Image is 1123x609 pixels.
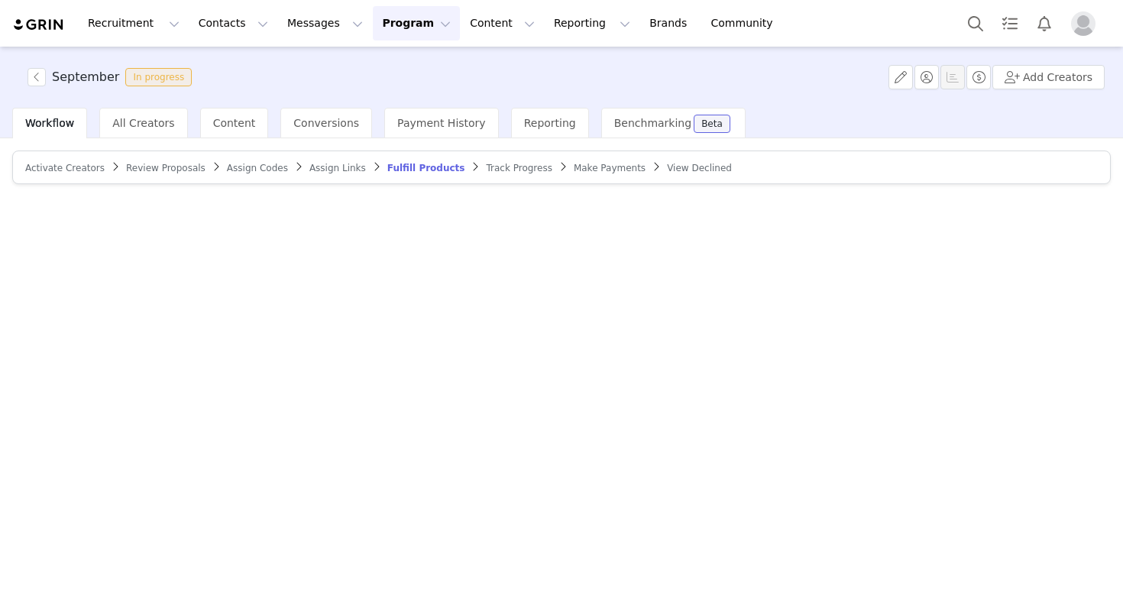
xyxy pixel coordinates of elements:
[545,6,639,40] button: Reporting
[461,6,544,40] button: Content
[278,6,372,40] button: Messages
[189,6,277,40] button: Contacts
[574,163,646,173] span: Make Payments
[28,68,198,86] span: [object Object]
[640,6,701,40] a: Brands
[486,163,552,173] span: Track Progress
[126,163,206,173] span: Review Proposals
[112,117,174,129] span: All Creators
[25,117,74,129] span: Workflow
[387,163,465,173] span: Fulfill Products
[25,163,105,173] span: Activate Creators
[993,6,1027,40] a: Tasks
[667,163,732,173] span: View Declined
[79,6,189,40] button: Recruitment
[524,117,576,129] span: Reporting
[614,117,691,129] span: Benchmarking
[12,18,66,32] img: grin logo
[1071,11,1095,36] img: placeholder-profile.jpg
[125,68,192,86] span: In progress
[373,6,460,40] button: Program
[1028,6,1061,40] button: Notifications
[959,6,992,40] button: Search
[309,163,366,173] span: Assign Links
[992,65,1105,89] button: Add Creators
[52,68,119,86] h3: September
[701,119,723,128] div: Beta
[1062,11,1111,36] button: Profile
[702,6,789,40] a: Community
[293,117,359,129] span: Conversions
[227,163,288,173] span: Assign Codes
[213,117,256,129] span: Content
[397,117,486,129] span: Payment History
